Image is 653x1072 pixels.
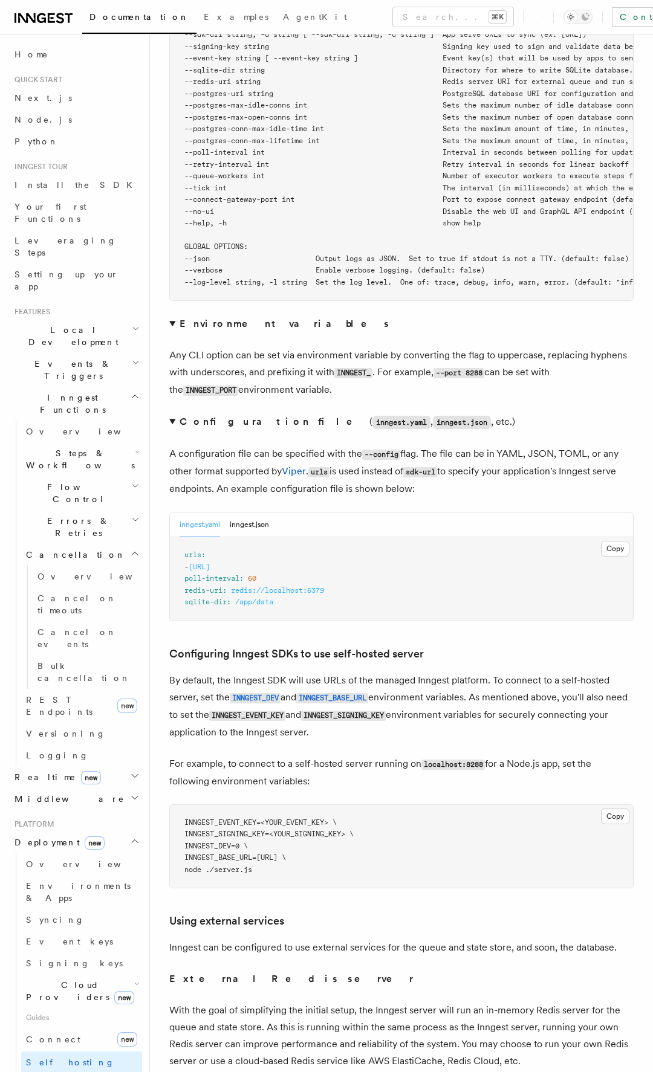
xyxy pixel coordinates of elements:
span: Flow Control [21,481,131,505]
span: Cancellation [21,549,126,561]
button: Middleware [10,788,142,810]
span: Your first Functions [15,202,86,224]
button: Flow Control [21,476,142,510]
span: : [223,586,227,595]
code: --config [362,450,400,460]
code: inngest.json [433,416,491,429]
span: Connect [26,1035,80,1044]
span: INNGEST_DEV=0 \ [184,842,248,850]
summary: Configuration file(inngest.yaml,inngest.json, etc.) [169,413,634,431]
button: Inngest Functions [10,387,142,421]
span: Platform [10,819,54,829]
code: INNGEST_EVENT_KEY [209,711,285,721]
p: For example, to connect to a self-hosted server running on for a Node.js app, set the following e... [169,755,634,790]
a: Node.js [10,109,142,131]
span: sqlite-dir [184,598,227,606]
span: Examples [204,12,268,22]
span: Next.js [15,93,72,103]
a: Overview [21,421,142,442]
span: urls [184,551,201,559]
span: Signing keys [26,958,123,968]
a: Setting up your app [10,263,142,297]
a: Cancel on events [33,621,142,655]
a: Environments & Apps [21,875,142,909]
span: Inngest tour [10,162,68,172]
span: Cloud Providers [21,979,134,1003]
code: INNGEST_BASE_URL [296,693,368,703]
span: Self hosting [26,1057,115,1067]
span: REST Endpoints [26,695,93,717]
a: REST Endpointsnew [21,689,142,723]
span: --help, -h show help [184,219,481,227]
a: Leveraging Steps [10,230,142,263]
span: --sdk-url string, -u string [ --sdk-url string, -u string ] App serve URLs to sync (ex. [URL]) [184,30,586,39]
p: A configuration file can be specified with the flag. The file can be in YAML, JSON, TOML, or any ... [169,445,634,497]
div: Cancellation [21,566,142,689]
span: Features [10,307,50,317]
span: [URL] [189,563,210,571]
span: Errors & Retries [21,515,131,539]
a: Versioning [21,723,142,744]
p: By default, the Inngest SDK will use URLs of the managed Inngest platform. To connect to a self-h... [169,672,634,741]
span: Overview [26,859,151,869]
a: Overview [21,853,142,875]
button: Errors & Retries [21,510,142,544]
button: Local Development [10,319,142,353]
span: INNGEST_BASE_URL=[URL] \ [184,853,286,862]
a: Python [10,131,142,152]
span: Home [15,48,48,60]
span: : [201,551,206,559]
span: Setting up your app [15,270,119,291]
p: With the goal of simplifying the initial setup, the Inngest server will run an in-memory Redis se... [169,1002,634,1070]
span: Python [15,137,59,146]
span: new [81,771,101,784]
button: Search...⌘K [393,7,513,27]
a: Using external services [169,912,284,929]
p: Inngest can be configured to use external services for the queue and state store, and soon, the d... [169,939,634,956]
code: sdk-url [403,467,437,477]
button: inngest.yaml [180,512,220,537]
span: Cancel on events [37,627,117,649]
button: Copy [601,809,629,824]
span: Events & Triggers [10,358,132,382]
button: Deploymentnew [10,831,142,853]
span: Steps & Workflows [21,447,135,471]
code: --port 8288 [434,368,484,378]
button: Cancellation [21,544,142,566]
a: AgentKit [276,4,354,33]
span: Documentation [89,12,189,22]
span: INNGEST_EVENT_KEY=<YOUR_EVENT_KEY> \ [184,818,337,827]
span: Environments & Apps [26,881,131,903]
span: poll-interval [184,574,239,583]
span: new [85,836,105,850]
span: Quick start [10,75,62,85]
button: Toggle dark mode [564,10,593,24]
a: Examples [197,4,276,33]
span: Node.js [15,115,72,124]
div: Inngest Functions [10,421,142,766]
span: Cancel on timeouts [37,593,117,615]
button: Copy [601,541,629,557]
span: Install the SDK [15,180,140,190]
a: Logging [21,744,142,766]
a: Your first Functions [10,196,142,230]
button: Realtimenew [10,766,142,788]
code: inngest.yaml [372,416,430,429]
span: Inngest Functions [10,392,131,416]
a: Configuring Inngest SDKs to use self-hosted server [169,645,424,662]
span: Bulk cancellation [37,661,131,683]
span: INNGEST_SIGNING_KEY=<YOUR_SIGNING_KEY> \ [184,830,354,838]
span: Deployment [10,836,105,848]
span: redis://localhost:6379 [231,586,324,595]
span: Guides [21,1008,142,1027]
summary: Environment variables [169,315,634,332]
a: Syncing [21,909,142,931]
span: /app/data [235,598,273,606]
span: new [117,1032,137,1047]
span: AgentKit [283,12,347,22]
strong: Configuration file [180,416,369,427]
kbd: ⌘K [489,11,506,23]
button: Cloud Providersnew [21,974,142,1008]
span: Leveraging Steps [15,236,117,257]
code: urls [308,467,330,477]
